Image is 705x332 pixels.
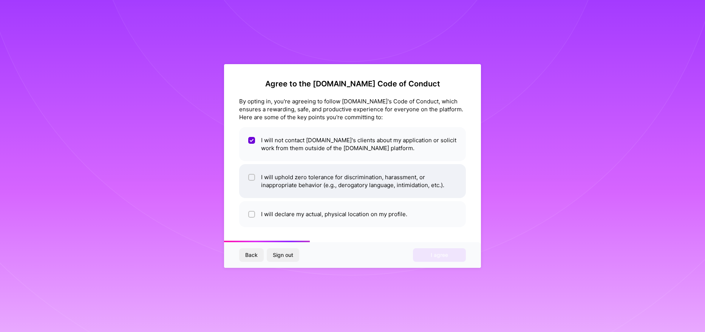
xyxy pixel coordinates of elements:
[267,248,299,262] button: Sign out
[239,79,466,88] h2: Agree to the [DOMAIN_NAME] Code of Conduct
[239,164,466,198] li: I will uphold zero tolerance for discrimination, harassment, or inappropriate behavior (e.g., der...
[239,97,466,121] div: By opting in, you're agreeing to follow [DOMAIN_NAME]'s Code of Conduct, which ensures a rewardin...
[239,248,264,262] button: Back
[273,251,293,259] span: Sign out
[239,201,466,227] li: I will declare my actual, physical location on my profile.
[245,251,258,259] span: Back
[239,127,466,161] li: I will not contact [DOMAIN_NAME]'s clients about my application or solicit work from them outside...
